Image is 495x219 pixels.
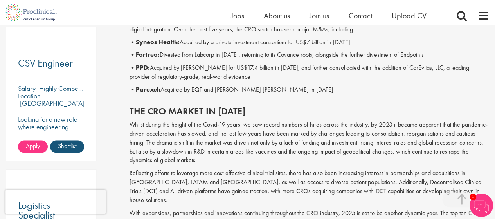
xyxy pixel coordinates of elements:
[130,106,489,116] h2: The CRO market in [DATE]
[18,56,73,70] span: CSV Engineer
[18,84,36,93] span: Salary
[18,91,42,100] span: Location:
[18,58,84,68] a: CSV Engineer
[18,140,48,153] a: Apply
[136,51,160,59] b: Fortrea:
[130,169,489,205] p: Reflecting efforts to leverage more cost-effective clinical trial sites, there has also been incr...
[130,38,489,47] p: • Acquired by a private investment consortium for US$7 billion in [DATE]
[26,142,40,150] span: Apply
[470,194,476,200] span: 1
[264,11,290,21] a: About us
[231,11,244,21] a: Jobs
[136,85,160,94] b: Parexel:
[18,99,86,115] p: [GEOGRAPHIC_DATA], [GEOGRAPHIC_DATA]
[130,51,489,60] p: • Divested from Labcorp in [DATE], returning to its Covance roots, alongside the further divestme...
[50,140,84,153] a: Shortlist
[130,63,489,81] p: • Acquired by [PERSON_NAME] for US$17.4 billion in [DATE], and further consolidated with the addi...
[18,116,84,153] p: Looking for a new role where engineering meets impact? This CSV Engineer role is calling your name!
[392,11,427,21] a: Upload CV
[130,85,489,94] p: • Acquired by EQT and [PERSON_NAME] [PERSON_NAME] in [DATE]
[136,63,150,72] b: PPD:
[349,11,372,21] a: Contact
[136,38,180,46] b: Syneos Health:
[470,194,493,217] img: Chatbot
[130,120,489,165] p: Whilst during the height of the Covid-19 years, we saw record numbers of hires across the industr...
[310,11,329,21] a: Join us
[39,84,91,93] p: Highly Competitive
[5,190,106,214] iframe: reCAPTCHA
